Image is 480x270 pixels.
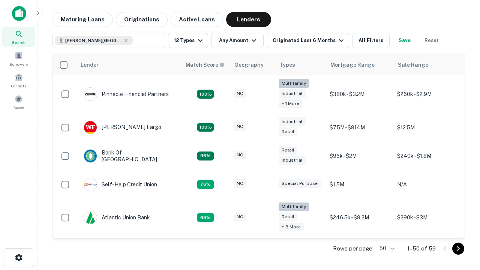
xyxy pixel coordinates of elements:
div: Retail [279,127,297,136]
span: Saved [13,105,24,111]
div: NC [234,179,246,188]
a: Search [2,27,35,47]
td: $260k - $2.9M [393,75,461,113]
div: Sale Range [398,60,428,69]
div: Special Purpose [279,179,321,188]
div: NC [234,151,246,159]
div: Matching Properties: 14, hasApolloMatch: undefined [197,151,214,160]
div: Capitalize uses an advanced AI algorithm to match your search with the best lender. The match sco... [186,61,225,69]
th: Mortgage Range [326,54,393,75]
th: Lender [76,54,181,75]
div: NC [234,122,246,131]
div: Types [279,60,295,69]
span: Contacts [11,83,26,89]
div: + 1 more [279,99,302,108]
td: $380k - $3.2M [326,75,393,113]
td: N/A [393,170,461,199]
td: $240k - $1.8M [393,142,461,170]
div: Bank Of [GEOGRAPHIC_DATA] [84,149,174,163]
a: Saved [2,92,35,112]
button: Maturing Loans [52,12,113,27]
button: Lenders [226,12,271,27]
th: Geography [230,54,275,75]
div: Industrial [279,117,306,126]
div: Self-help Credit Union [84,178,157,191]
a: Contacts [2,70,35,90]
iframe: Chat Widget [442,186,480,222]
td: $12.5M [393,113,461,142]
span: Search [12,39,25,45]
div: Atlantic Union Bank [84,211,150,224]
td: $7.5M - $914M [326,113,393,142]
button: Go to next page [452,243,464,255]
td: $246.5k - $9.2M [326,199,393,237]
button: Any Amount [211,33,264,48]
td: $96k - $2M [326,142,393,170]
img: capitalize-icon.png [12,6,26,21]
img: picture [84,211,97,224]
img: picture [84,88,97,100]
div: + 3 more [279,223,304,231]
div: Multifamily [279,202,309,211]
div: Matching Properties: 15, hasApolloMatch: undefined [197,123,214,132]
div: Industrial [279,156,306,165]
button: Save your search to get updates of matches that match your search criteria. [393,33,417,48]
button: Reset [420,33,444,48]
div: Matching Properties: 10, hasApolloMatch: undefined [197,213,214,222]
div: Multifamily [279,79,309,88]
button: Originated Last 6 Months [267,33,349,48]
div: NC [234,213,246,221]
div: Matching Properties: 26, hasApolloMatch: undefined [197,90,214,99]
div: Geography [234,60,264,69]
th: Types [275,54,326,75]
div: Mortgage Range [330,60,375,69]
div: [PERSON_NAME] Fargo [84,121,161,134]
th: Sale Range [393,54,461,75]
button: All Filters [352,33,390,48]
h6: Match Score [186,61,223,69]
div: Pinnacle Financial Partners [84,87,169,101]
td: $1.5M [326,170,393,199]
p: Rows per page: [333,244,373,253]
div: Industrial [279,89,306,98]
div: Lender [81,60,99,69]
img: picture [84,121,97,134]
span: Borrowers [10,61,28,67]
td: $290k - $3M [393,199,461,237]
div: Originated Last 6 Months [273,36,346,45]
th: Capitalize uses an advanced AI algorithm to match your search with the best lender. The match sco... [181,54,230,75]
button: Active Loans [171,12,223,27]
button: Originations [116,12,168,27]
div: Retail [279,213,297,221]
p: 1–50 of 59 [407,244,436,253]
button: 12 Types [168,33,208,48]
span: [PERSON_NAME][GEOGRAPHIC_DATA], [GEOGRAPHIC_DATA] [65,37,121,44]
div: Retail [279,146,297,154]
a: Borrowers [2,48,35,69]
img: picture [84,150,97,162]
div: 50 [376,243,395,254]
div: Matching Properties: 11, hasApolloMatch: undefined [197,180,214,189]
img: picture [84,178,97,191]
div: NC [234,89,246,98]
